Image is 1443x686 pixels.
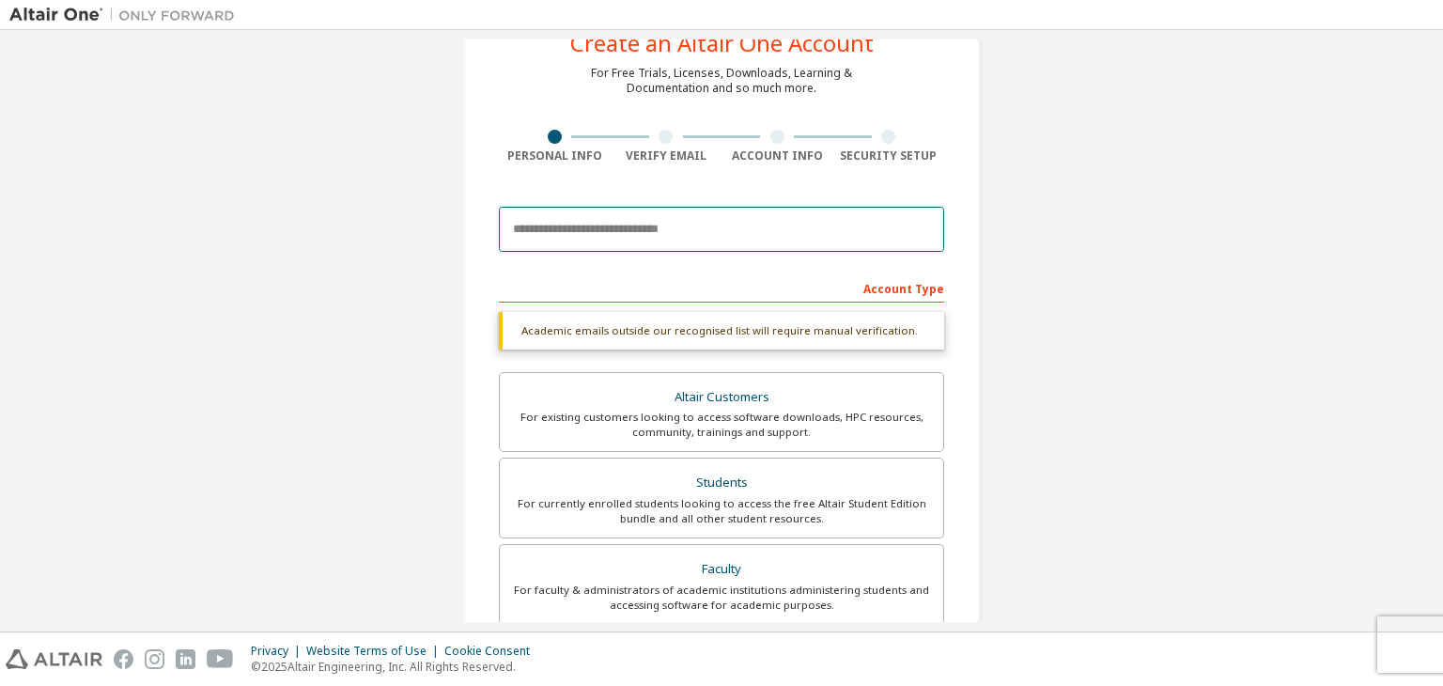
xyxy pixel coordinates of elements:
div: For faculty & administrators of academic institutions administering students and accessing softwa... [511,583,932,613]
img: instagram.svg [145,649,164,669]
div: Altair Customers [511,384,932,411]
div: Account Info [721,148,833,164]
div: Academic emails outside our recognised list will require manual verification. [499,312,944,350]
div: Account Type [499,273,944,303]
div: Faculty [511,556,932,583]
div: Personal Info [499,148,611,164]
div: Cookie Consent [444,644,541,659]
p: © 2025 Altair Engineering, Inc. All Rights Reserved. [251,659,541,675]
div: Students [511,470,932,496]
div: For currently enrolled students looking to access the free Altair Student Edition bundle and all ... [511,496,932,526]
img: youtube.svg [207,649,234,669]
img: linkedin.svg [176,649,195,669]
img: facebook.svg [114,649,133,669]
img: Altair One [9,6,244,24]
div: For Free Trials, Licenses, Downloads, Learning & Documentation and so much more. [591,66,852,96]
div: Create an Altair One Account [570,32,874,55]
img: altair_logo.svg [6,649,102,669]
div: Verify Email [611,148,722,164]
div: Security Setup [833,148,945,164]
div: Privacy [251,644,306,659]
div: Website Terms of Use [306,644,444,659]
div: For existing customers looking to access software downloads, HPC resources, community, trainings ... [511,410,932,440]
